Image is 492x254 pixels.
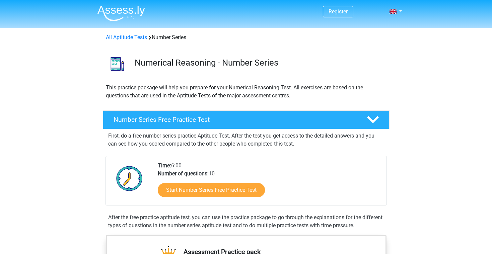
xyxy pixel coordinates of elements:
a: Number Series Free Practice Test [100,110,392,129]
a: All Aptitude Tests [106,34,147,40]
img: Assessly [97,5,145,21]
div: 6:00 10 [153,162,386,205]
h3: Numerical Reasoning - Number Series [135,58,384,68]
img: number series [103,50,132,78]
div: After the free practice aptitude test, you can use the practice package to go through the explana... [106,214,387,230]
img: Clock [113,162,146,195]
a: Start Number Series Free Practice Test [158,183,265,197]
b: Time: [158,162,171,169]
h4: Number Series Free Practice Test [114,116,356,123]
p: First, do a free number series practice Aptitude Test. After the test you get access to the detai... [108,132,384,148]
div: Number Series [103,33,389,41]
b: Number of questions: [158,170,209,177]
a: Register [329,8,348,15]
p: This practice package will help you prepare for your Numerical Reasoning Test. All exercises are ... [106,84,386,100]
